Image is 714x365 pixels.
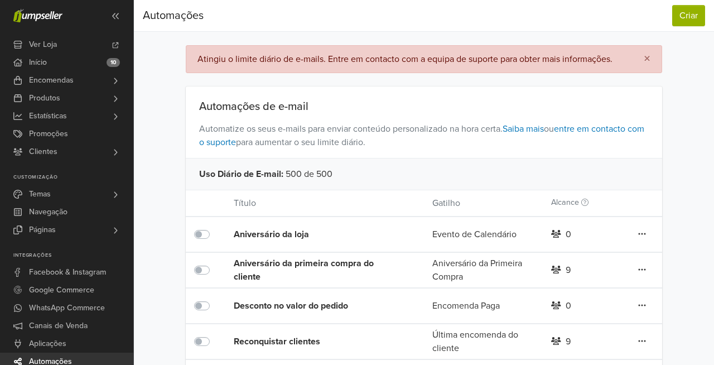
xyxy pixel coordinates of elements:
span: Temas [29,185,51,203]
span: Navegação [29,203,67,221]
div: Aniversário da Primeira Compra [424,257,543,284]
div: Automações [143,4,204,27]
div: Última encomenda do cliente [424,328,543,355]
span: Canais de Venda [29,317,88,335]
div: Atingiu o limite diário de e-mails. Entre em contacto com a equipa de suporte para obter mais inf... [197,54,612,65]
span: Produtos [29,89,60,107]
div: Aniversário da primeira compra do cliente [234,257,392,284]
div: 0 [566,299,571,313]
div: 500 de 500 [186,158,662,190]
span: Promoções [29,125,68,143]
span: Facebook & Instagram [29,263,106,281]
button: Criar [672,5,705,26]
span: Início [29,54,47,71]
div: 0 [566,228,571,241]
span: Uso Diário de E-mail : [199,167,283,181]
div: Desconto no valor do pedido [234,299,392,313]
div: Automações de e-mail [186,100,662,113]
div: Título [225,196,424,210]
span: Aplicações [29,335,66,353]
span: Páginas [29,221,56,239]
div: Gatilho [424,196,543,210]
p: Customização [13,174,133,181]
span: Clientes [29,143,57,161]
div: Aniversário da loja [234,228,392,241]
span: Estatísticas [29,107,67,125]
label: Alcance [551,196,588,209]
span: 10 [107,58,120,67]
p: Integrações [13,252,133,259]
div: Encomenda Paga [424,299,543,313]
span: Google Commerce [29,281,94,299]
span: Encomendas [29,71,74,89]
div: Reconquistar clientes [234,335,392,348]
span: WhatsApp Commerce [29,299,105,317]
a: Saiba mais [503,123,544,135]
span: Automatize os seus e-mails para enviar conteúdo personalizado na hora certa. ou para aumentar o s... [186,113,662,158]
div: 9 [566,335,571,348]
div: Evento de Calendário [424,228,543,241]
div: 9 [566,263,571,277]
span: Ver Loja [29,36,57,54]
span: × [644,51,650,67]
